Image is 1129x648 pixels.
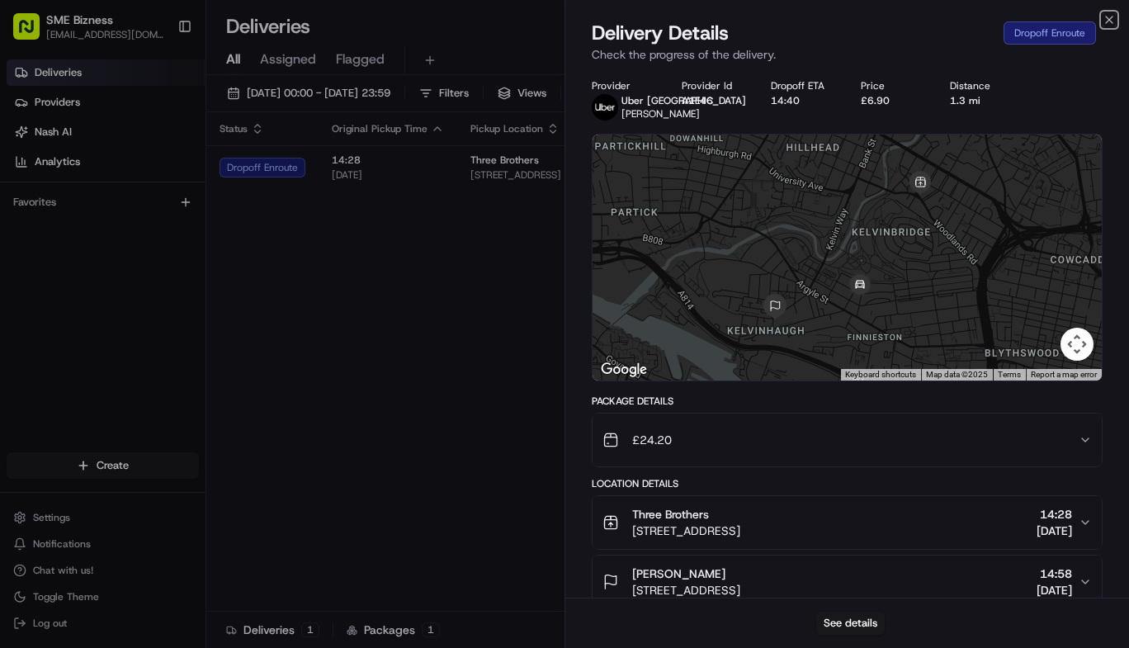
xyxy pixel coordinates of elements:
[592,79,655,92] div: Provider
[593,556,1102,608] button: [PERSON_NAME][STREET_ADDRESS]14:58[DATE]
[998,370,1021,379] a: Terms (opens in new tab)
[1031,370,1097,379] a: Report a map error
[861,94,924,107] div: £6.90
[64,256,97,269] span: [DATE]
[54,256,60,269] span: •
[597,359,651,381] img: Google
[43,106,272,124] input: Clear
[116,409,200,422] a: Powered byPylon
[10,362,133,392] a: 📗Knowledge Base
[950,94,1013,107] div: 1.3 mi
[592,20,729,46] span: Delivery Details
[33,369,126,385] span: Knowledge Base
[682,79,745,92] div: Provider Id
[51,300,219,314] span: [PERSON_NAME] [PERSON_NAME]
[1037,523,1072,539] span: [DATE]
[632,582,740,598] span: [STREET_ADDRESS]
[281,163,300,182] button: Start new chat
[771,79,834,92] div: Dropoff ETA
[133,362,272,392] a: 💻API Documentation
[950,79,1013,92] div: Distance
[164,409,200,422] span: Pylon
[682,94,713,107] button: A1E46
[1037,506,1072,523] span: 14:28
[156,369,265,385] span: API Documentation
[17,285,43,311] img: Joana Marie Avellanoza
[845,369,916,381] button: Keyboard shortcuts
[632,565,725,582] span: [PERSON_NAME]
[593,496,1102,549] button: Three Brothers[STREET_ADDRESS]14:28[DATE]
[1037,582,1072,598] span: [DATE]
[17,215,111,228] div: Past conversations
[231,300,265,314] span: [DATE]
[17,158,46,187] img: 1736555255976-a54dd68f-1ca7-489b-9aae-adbdc363a1c4
[222,300,228,314] span: •
[926,370,988,379] span: Map data ©2025
[771,94,834,107] div: 14:40
[17,17,50,50] img: Nash
[74,158,271,174] div: Start new chat
[35,158,64,187] img: 1727276513143-84d647e1-66c0-4f92-a045-3c9f9f5dfd92
[17,66,300,92] p: Welcome 👋
[1037,565,1072,582] span: 14:58
[592,94,618,121] img: uber-new-logo.jpeg
[597,359,651,381] a: Open this area in Google Maps (opens a new window)
[592,477,1103,490] div: Location Details
[593,414,1102,466] button: £24.20
[592,46,1103,63] p: Check the progress of the delivery.
[632,506,709,523] span: Three Brothers
[861,79,924,92] div: Price
[74,174,227,187] div: We're available if you need us!
[17,371,30,384] div: 📗
[632,432,672,448] span: £24.20
[139,371,153,384] div: 💻
[621,94,746,107] span: Uber [GEOGRAPHIC_DATA]
[592,395,1103,408] div: Package Details
[33,301,46,315] img: 1736555255976-a54dd68f-1ca7-489b-9aae-adbdc363a1c4
[632,523,740,539] span: [STREET_ADDRESS]
[621,107,700,121] span: [PERSON_NAME]
[256,211,300,231] button: See all
[1061,328,1094,361] button: Map camera controls
[816,612,885,635] button: See details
